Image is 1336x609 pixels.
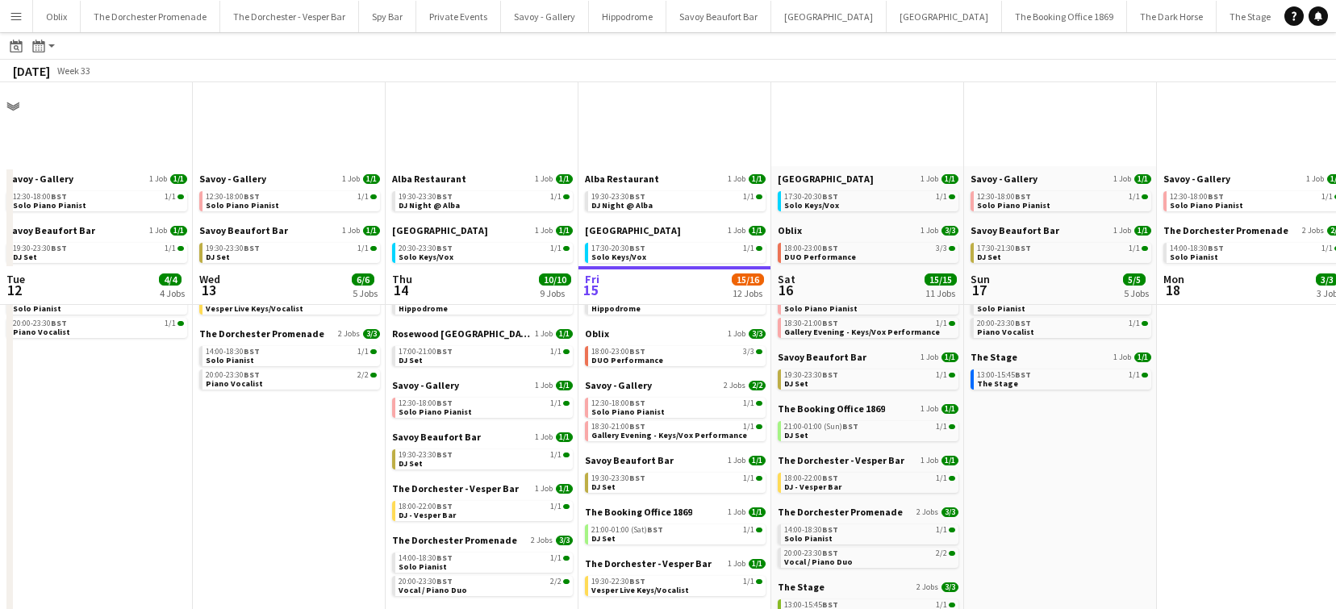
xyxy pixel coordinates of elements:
div: Rosewood [GEOGRAPHIC_DATA]1 Job1/117:00-21:00BST1/1DJ Set [392,327,573,379]
span: DUO Performance [784,252,856,262]
span: 3/3 [363,329,380,339]
div: Alba Restaurant1 Job1/119:30-23:30BST1/1DJ Night @ Alba [585,173,766,224]
a: 17:00-21:00BST1/1DJ Set [399,346,570,365]
span: 1/1 [556,329,573,339]
a: Savoy - Gallery1 Job1/1 [6,173,187,185]
span: The Booking Office 1869 [778,403,885,415]
span: 1/1 [363,226,380,236]
a: 20:00-23:30BST2/2Piano Vocalist [206,369,377,388]
span: BST [822,369,838,380]
span: DJ Set [784,430,808,440]
span: 1/1 [941,174,958,184]
span: 3/3 [749,329,766,339]
span: 1 Job [728,329,745,339]
span: 1/1 [1129,319,1140,327]
div: Savoy - Gallery1 Job1/112:30-18:00BST1/1Solo Piano Pianist [971,173,1151,224]
span: Solo Piano Pianist [206,200,279,211]
div: The Dorchester Promenade2 Jobs3/314:00-18:30BST1/1Solo Pianist20:00-23:30BST2/2Piano Vocalist [199,327,380,393]
button: The Booking Office 1869 [1002,1,1127,32]
span: 1 Job [535,226,553,236]
span: Goring Hotel [392,224,488,236]
a: Oblix1 Job3/3 [585,327,766,340]
span: Solo Pianist [1170,252,1218,262]
button: Spy Bar [359,1,416,32]
span: 2 Jobs [1302,226,1324,236]
span: BST [244,346,260,357]
a: [GEOGRAPHIC_DATA]1 Job1/1 [392,224,573,236]
span: Solo Piano Pianist [784,303,858,314]
span: Savoy Beaufort Bar [971,224,1059,236]
span: 1 Job [535,174,553,184]
span: Vesper Live Keys/Vocalist [206,303,303,314]
span: 14:00-18:30 [206,348,260,356]
span: 1/1 [1134,352,1151,362]
span: 1/1 [165,319,176,327]
span: 1/1 [556,226,573,236]
span: Hippodrome [399,303,448,314]
span: The Dorchester Promenade [1163,224,1288,236]
span: The Dorchester - Vesper Bar [778,454,904,466]
span: 12:30-18:00 [13,193,67,201]
span: Savoy Beaufort Bar [585,454,674,466]
span: 14:00-18:30 [1170,244,1224,252]
span: 1 Job [921,456,938,465]
span: 1/1 [1134,174,1151,184]
div: Alba Restaurant1 Job1/119:30-23:30BST1/1DJ Night @ Alba [392,173,573,224]
span: 2 Jobs [724,381,745,390]
span: 18:30-21:00 [784,319,838,327]
span: Solo Pianist [13,303,61,314]
span: BST [436,191,453,202]
span: BST [1208,243,1224,253]
span: 20:30-23:30 [399,244,453,252]
button: Savoy Beaufort Bar [666,1,771,32]
span: DJ Set [977,252,1001,262]
button: The Dark Horse [1127,1,1217,32]
span: 3/3 [936,244,947,252]
span: BST [436,449,453,460]
span: 1 Job [921,226,938,236]
span: 1 Job [1113,226,1131,236]
span: 1 Job [1113,174,1131,184]
a: Savoy Beaufort Bar1 Job1/1 [199,224,380,236]
button: Hippodrome [589,1,666,32]
span: Solo Keys/Vox [784,200,839,211]
span: 1 Job [1306,174,1324,184]
span: 1 Job [728,174,745,184]
span: 19:30-23:30 [784,371,838,379]
div: [GEOGRAPHIC_DATA]1 Job1/117:30-20:30BST1/1Solo Keys/Vox [778,173,958,224]
button: The Dorchester Promenade [81,1,220,32]
span: DJ Set [399,355,423,365]
span: 1/1 [749,174,766,184]
span: 1 Job [535,381,553,390]
a: 19:30-23:30BST1/1DJ Night @ Alba [399,191,570,210]
a: 20:00-23:30BST1/1Piano Vocalist [977,318,1148,336]
span: Savoy - Gallery [585,379,652,391]
span: 1/1 [357,348,369,356]
span: BST [436,346,453,357]
span: Piano Vocalist [977,327,1034,337]
span: 17:30-21:30 [977,244,1031,252]
a: Savoy - Gallery1 Job1/1 [199,173,380,185]
span: 12:30-18:00 [399,399,453,407]
a: 18:00-22:00BST1/1DJ - Vesper Bar [784,473,955,491]
a: 17:30-21:30BST1/1DJ Set [977,243,1148,261]
span: The Stage [977,378,1018,389]
div: The Dorchester - Vesper Bar1 Job1/118:00-22:00BST1/1DJ - Vesper Bar [778,454,958,506]
span: 13:00-15:45 [977,371,1031,379]
a: 20:00-23:30BST1/1Piano Vocalist [13,318,184,336]
a: The Dorchester - Vesper Bar1 Job1/1 [778,454,958,466]
div: Savoy Beaufort Bar1 Job1/119:30-23:30BST1/1DJ Set [199,224,380,276]
span: BST [822,318,838,328]
span: BST [436,398,453,408]
span: Piano Vocalist [13,327,70,337]
span: BST [1015,369,1031,380]
span: 1/1 [556,432,573,442]
span: 1/1 [941,352,958,362]
span: 1/1 [550,399,562,407]
span: 1/1 [556,381,573,390]
span: 1/1 [1129,193,1140,201]
span: 1 Job [728,226,745,236]
button: The Dorchester - Vesper Bar [220,1,359,32]
span: 1/1 [749,226,766,236]
span: BST [822,243,838,253]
